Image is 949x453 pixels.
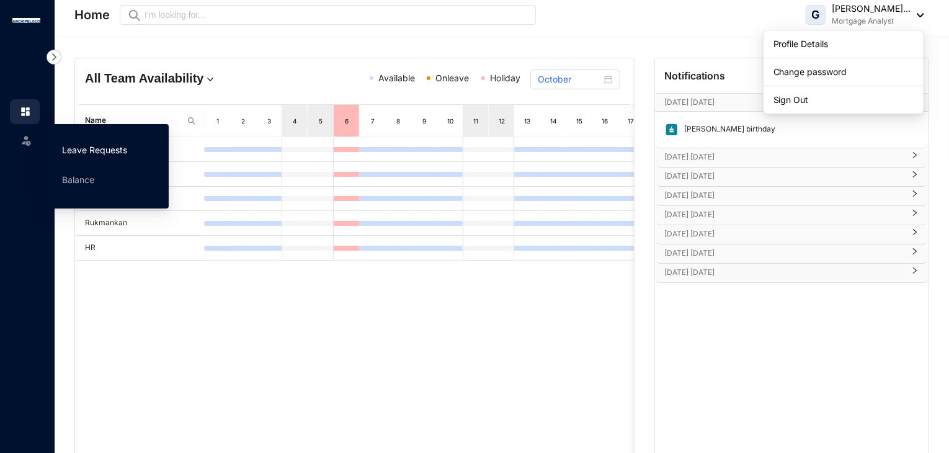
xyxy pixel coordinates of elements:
[665,228,904,240] p: [DATE] [DATE]
[665,68,726,83] p: Notifications
[75,236,204,261] td: HR
[665,189,904,202] p: [DATE] [DATE]
[665,209,904,221] p: [DATE] [DATE]
[213,115,223,127] div: 1
[264,115,274,127] div: 3
[12,18,40,23] img: logo
[471,115,481,127] div: 11
[316,115,326,127] div: 5
[435,73,469,83] span: Onleave
[665,151,904,163] p: [DATE] [DATE]
[187,116,197,126] img: search.8ce656024d3affaeffe32e5b30621cb7.svg
[665,170,904,182] p: [DATE] [DATE]
[911,272,919,274] span: right
[655,187,929,205] div: [DATE] [DATE]
[679,123,776,137] p: [PERSON_NAME] birthday
[204,73,216,86] img: dropdown.780994ddfa97fca24b89f58b1de131fa.svg
[497,115,507,127] div: 12
[626,115,636,127] div: 17
[490,73,520,83] span: Holiday
[812,9,820,20] span: G
[665,123,679,137] img: birthday.63217d55a54455b51415ef6ca9a78895.svg
[911,13,924,17] img: dropdown-black.8e83cc76930a90b1a4fdb6d089b7bf3a.svg
[911,156,919,159] span: right
[655,244,929,263] div: [DATE] [DATE]
[538,73,601,86] input: Select month
[20,134,32,146] img: leave-unselected.2934df6273408c3f84d9.svg
[523,115,533,127] div: 13
[85,70,264,87] h4: All Team Availability
[75,211,204,236] td: Rukmankan
[655,264,929,282] div: [DATE] [DATE]
[911,233,919,236] span: right
[74,6,110,24] p: Home
[548,115,558,127] div: 14
[911,214,919,217] span: right
[290,115,300,127] div: 4
[47,50,61,65] img: nav-icon-right.af6afadce00d159da59955279c43614e.svg
[655,168,929,186] div: [DATE] [DATE]
[145,8,528,22] input: I’m looking for...
[665,96,894,109] p: [DATE] [DATE]
[911,253,919,255] span: right
[911,176,919,178] span: right
[62,174,94,185] a: Balance
[419,115,429,127] div: 9
[378,73,415,83] span: Available
[85,115,182,127] span: Name
[445,115,455,127] div: 10
[574,115,584,127] div: 15
[665,266,904,279] p: [DATE] [DATE]
[655,94,929,111] div: [DATE] [DATE][DATE]
[832,2,911,15] p: [PERSON_NAME]...
[238,115,248,127] div: 2
[600,115,610,127] div: 16
[655,206,929,225] div: [DATE] [DATE]
[62,145,127,155] a: Leave Requests
[393,115,403,127] div: 8
[20,106,31,117] img: home.c6720e0a13eba0172344.svg
[342,115,352,127] div: 6
[832,15,911,27] p: Mortgage Analyst
[911,195,919,197] span: right
[665,247,904,259] p: [DATE] [DATE]
[655,225,929,244] div: [DATE] [DATE]
[10,99,40,124] li: Home
[655,148,929,167] div: [DATE] [DATE]
[368,115,378,127] div: 7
